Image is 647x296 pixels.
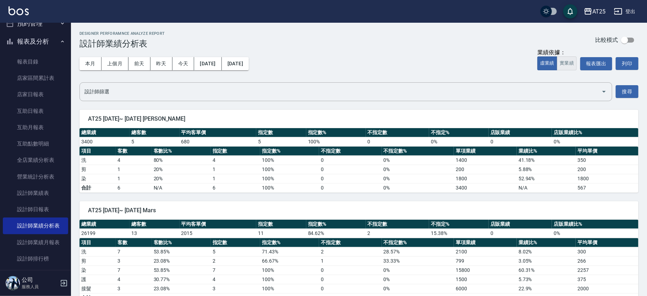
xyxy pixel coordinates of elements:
td: 3 [116,256,152,265]
button: 前天 [128,57,150,70]
td: 100 % [306,137,366,146]
td: 13 [130,229,180,238]
h3: 設計師業績分析表 [79,39,165,49]
th: 指定數% [306,128,366,137]
th: 業績比% [517,147,576,156]
button: Open [598,86,610,97]
td: N/A [152,183,211,192]
td: 7 [211,265,260,275]
td: 0 % [382,165,454,174]
button: 實業績 [557,56,577,70]
td: 71.43 % [260,247,319,256]
td: 20 % [152,165,211,174]
td: 66.67 % [260,256,319,265]
button: 上個月 [102,57,128,70]
th: 不指定% [429,220,489,229]
th: 總業績 [79,128,130,137]
td: 4 [211,275,260,284]
td: 2100 [454,247,517,256]
button: 登出 [611,5,638,18]
td: N/A [517,183,576,192]
td: 5.73 % [517,275,576,284]
td: 266 [576,256,638,265]
td: 11 [256,229,306,238]
td: 0 [319,284,382,293]
td: 8.02 % [517,247,576,256]
button: 今天 [172,57,194,70]
td: 0 % [382,284,454,293]
td: 5 [211,247,260,256]
td: 100 % [260,284,319,293]
button: 報表及分析 [3,32,68,51]
a: 店家日報表 [3,86,68,103]
table: a dense table [79,128,638,147]
th: 項目 [79,147,116,156]
td: 6000 [454,284,517,293]
span: AT25 [DATE]~ [DATE] [PERSON_NAME] [88,115,630,122]
td: 護 [79,275,116,284]
th: 指定數 [211,147,260,156]
td: 7 [116,247,152,256]
td: 22.9 % [517,284,576,293]
td: 0% [382,183,454,192]
td: 0 [489,137,552,146]
a: 設計師排行榜 [3,251,68,267]
button: 昨天 [150,57,172,70]
td: 20 % [152,174,211,183]
td: 28.57 % [382,247,454,256]
th: 單項業績 [454,147,517,156]
button: [DATE] [194,57,221,70]
td: 0 % [552,229,638,238]
td: 680 [180,137,256,146]
td: 剪 [79,256,116,265]
button: AT25 [581,4,608,19]
td: 200 [454,165,517,174]
td: 接髮 [79,284,116,293]
td: 0 % [382,275,454,284]
th: 客數 [116,147,152,156]
td: 26199 [79,229,130,238]
th: 不指定數 [319,238,382,247]
td: 1800 [576,174,638,183]
td: 2 [211,256,260,265]
td: 0 % [382,174,454,183]
td: 15.38 % [429,229,489,238]
td: 23.08 % [152,284,211,293]
th: 業績比% [517,238,576,247]
td: 1 [116,174,152,183]
td: 4 [116,155,152,165]
td: 2015 [180,229,256,238]
td: 6 [116,183,152,192]
th: 項目 [79,238,116,247]
th: 客數比% [152,147,211,156]
td: 350 [576,155,638,165]
th: 指定數% [306,220,366,229]
td: 合計 [79,183,116,192]
th: 平均客單價 [180,128,256,137]
th: 不指定數% [382,238,454,247]
td: 84.62 % [306,229,366,238]
th: 平均單價 [576,147,638,156]
td: 2000 [576,284,638,293]
td: 4 [211,155,260,165]
button: [DATE] [222,57,249,70]
td: 0 [489,229,552,238]
td: 染 [79,265,116,275]
td: 0 [319,174,382,183]
th: 店販業績 [489,128,552,137]
td: 0 [366,137,429,146]
td: 染 [79,174,116,183]
button: save [563,4,577,18]
td: 1 [116,165,152,174]
button: 本月 [79,57,102,70]
th: 指定數 [256,128,306,137]
td: 41.18 % [517,155,576,165]
td: 1800 [454,174,517,183]
td: 100 % [260,275,319,284]
td: 3 [211,284,260,293]
a: 互助月報表 [3,119,68,136]
td: 1 [211,174,260,183]
td: 52.94 % [517,174,576,183]
button: 虛業績 [537,56,557,70]
img: Person [6,276,20,290]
